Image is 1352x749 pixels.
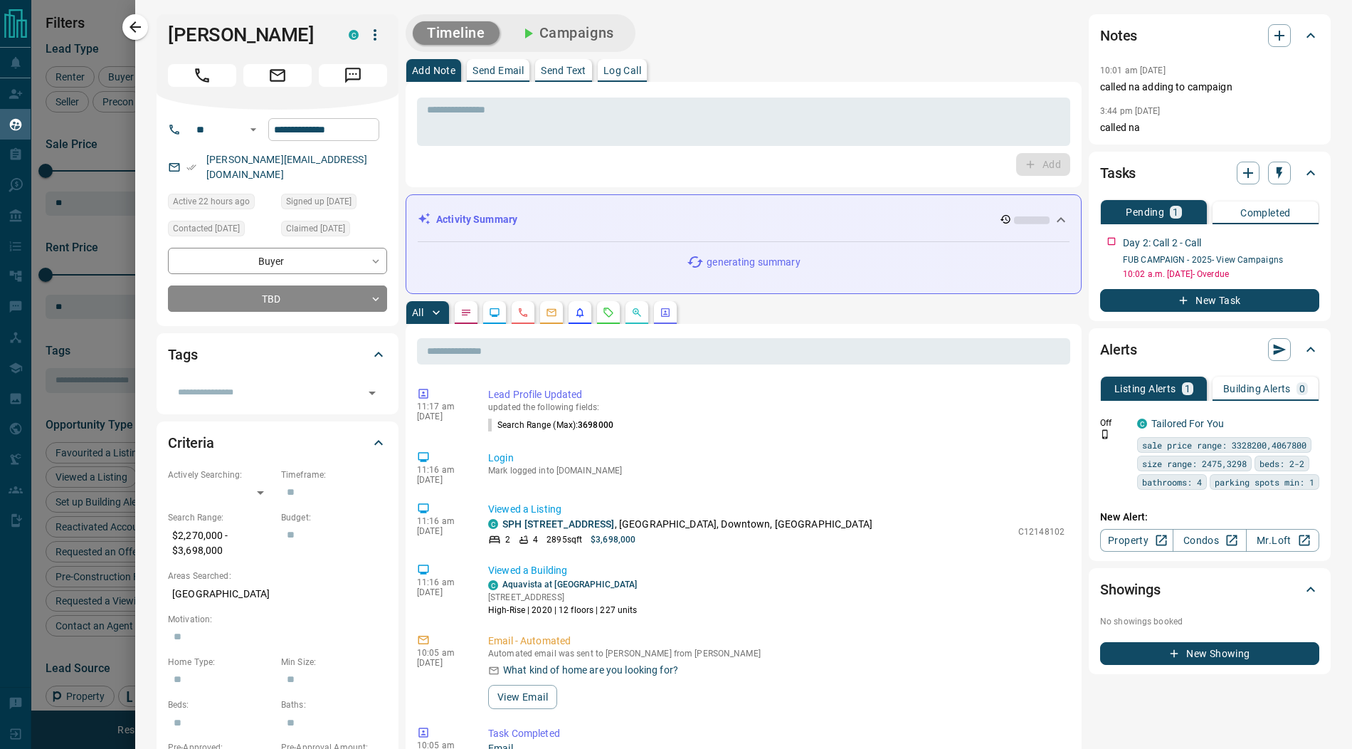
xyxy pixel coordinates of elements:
[1018,525,1065,538] p: C12148102
[591,533,635,546] p: $3,698,000
[417,412,467,421] p: [DATE]
[502,580,637,590] a: Aquavista at [GEOGRAPHIC_DATA]
[1100,510,1319,525] p: New Alert:
[503,663,678,678] p: What kind of home are you looking for?
[472,66,524,75] p: Send Email
[1100,80,1319,95] p: called na adding to campaign
[1142,438,1306,452] span: sale price range: 3328200,4067800
[281,511,387,524] p: Budget:
[412,308,423,318] p: All
[168,431,214,454] h2: Criteria
[1100,106,1161,116] p: 3:44 pm [DATE]
[413,21,500,45] button: Timeline
[417,577,467,587] p: 11:16 am
[488,604,638,617] p: High-Rise | 2020 | 12 floors | 227 units
[460,307,472,318] svg: Notes
[417,516,467,526] p: 11:16 am
[412,66,455,75] p: Add Note
[488,451,1065,466] p: Login
[1246,529,1319,552] a: Mr.Loft
[1173,207,1178,217] p: 1
[574,307,586,318] svg: Listing Alerts
[489,307,500,318] svg: Lead Browsing Activity
[1100,332,1319,367] div: Alerts
[1100,417,1129,429] p: Off
[173,221,240,236] span: Contacted [DATE]
[488,419,613,431] p: Search Range (Max) :
[286,221,345,236] span: Claimed [DATE]
[660,307,671,318] svg: Agent Actions
[168,221,274,241] div: Fri Sep 12 2025
[546,307,557,318] svg: Emails
[1100,572,1319,607] div: Showings
[168,511,274,524] p: Search Range:
[533,533,538,546] p: 4
[417,658,467,668] p: [DATE]
[1100,615,1319,628] p: No showings booked
[1299,384,1305,394] p: 0
[1142,475,1202,489] span: bathrooms: 4
[1137,419,1147,429] div: condos.ca
[502,517,872,532] p: , [GEOGRAPHIC_DATA], Downtown, [GEOGRAPHIC_DATA]
[488,726,1065,741] p: Task Completed
[517,307,529,318] svg: Calls
[1259,456,1304,471] span: beds: 2-2
[1100,156,1319,190] div: Tasks
[631,307,643,318] svg: Opportunities
[1100,578,1161,601] h2: Showings
[488,519,498,529] div: condos.ca
[286,194,352,209] span: Signed up [DATE]
[168,468,274,481] p: Actively Searching:
[281,221,387,241] div: Fri Sep 12 2025
[168,656,274,669] p: Home Type:
[488,563,1065,578] p: Viewed a Building
[1100,66,1166,75] p: 10:01 am [DATE]
[603,307,614,318] svg: Requests
[417,402,467,412] p: 11:17 am
[417,648,467,658] p: 10:05 am
[417,465,467,475] p: 11:16 am
[502,518,615,530] a: SPH [STREET_ADDRESS]
[1123,268,1319,281] p: 10:02 a.m. [DATE] - Overdue
[1185,384,1190,394] p: 1
[488,387,1065,402] p: Lead Profile Updated
[168,248,387,274] div: Buyer
[488,502,1065,517] p: Viewed a Listing
[168,698,274,711] p: Beds:
[173,194,250,209] span: Active 22 hours ago
[488,591,638,604] p: [STREET_ADDRESS]
[1100,120,1319,135] p: called na
[436,212,517,227] p: Activity Summary
[1100,642,1319,665] button: New Showing
[1223,384,1291,394] p: Building Alerts
[488,649,1065,659] p: Automated email was sent to [PERSON_NAME] from [PERSON_NAME]
[281,656,387,669] p: Min Size:
[168,194,274,214] div: Sun Sep 14 2025
[245,121,262,138] button: Open
[168,343,197,366] h2: Tags
[1114,384,1176,394] p: Listing Alerts
[1215,475,1314,489] span: parking spots min: 1
[168,23,327,46] h1: [PERSON_NAME]
[505,533,510,546] p: 2
[168,337,387,372] div: Tags
[488,634,1065,649] p: Email - Automated
[1100,19,1319,53] div: Notes
[1151,418,1224,429] a: Tailored For You
[281,468,387,481] p: Timeframe:
[546,533,582,546] p: 2895 sqft
[418,206,1070,233] div: Activity Summary
[1240,208,1291,218] p: Completed
[168,582,387,606] p: [GEOGRAPHIC_DATA]
[488,685,557,709] button: View Email
[1126,207,1164,217] p: Pending
[206,154,367,180] a: [PERSON_NAME][EMAIL_ADDRESS][DOMAIN_NAME]
[319,64,387,87] span: Message
[186,162,196,172] svg: Email Verified
[1100,429,1110,439] svg: Push Notification Only
[1142,456,1247,471] span: size range: 2475,3298
[488,580,498,590] div: condos.ca
[603,66,641,75] p: Log Call
[349,30,359,40] div: condos.ca
[168,426,387,460] div: Criteria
